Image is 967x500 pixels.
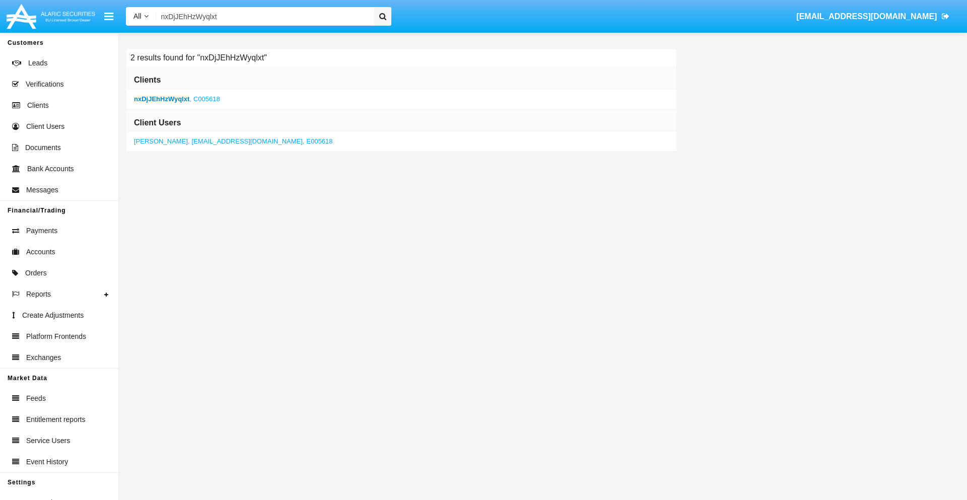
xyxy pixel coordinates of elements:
span: Client Users [26,121,64,132]
span: [PERSON_NAME] [134,137,188,145]
span: E005618 [307,137,333,145]
span: Payments [26,226,57,236]
a: [EMAIL_ADDRESS][DOMAIN_NAME] [792,3,954,31]
span: Orders [25,268,47,278]
span: Reports [26,289,51,300]
input: Search [156,7,371,26]
span: [EMAIL_ADDRESS][DOMAIN_NAME], [192,137,305,145]
span: Bank Accounts [27,164,74,174]
span: Clients [27,100,49,111]
span: Leads [28,58,47,68]
h6: Client Users [134,117,181,128]
span: [EMAIL_ADDRESS][DOMAIN_NAME] [796,12,937,21]
span: Feeds [26,393,46,404]
span: Event History [26,457,68,467]
span: Documents [25,142,61,153]
b: nxDjJEhHzWyqlxt [134,95,189,103]
h6: Clients [134,75,161,86]
a: All [126,11,156,22]
span: Exchanges [26,352,61,363]
span: Verifications [26,79,63,90]
a: , [134,95,220,103]
span: Entitlement reports [26,414,86,425]
span: Service Users [26,436,70,446]
span: Messages [26,185,58,195]
img: Logo image [5,2,97,31]
a: , [134,137,333,145]
h6: 2 results found for "nxDjJEhHzWyqlxt" [126,49,271,66]
span: All [133,12,142,20]
span: Create Adjustments [22,310,84,321]
span: Accounts [26,247,55,257]
span: Platform Frontends [26,331,86,342]
span: C005618 [193,95,220,103]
